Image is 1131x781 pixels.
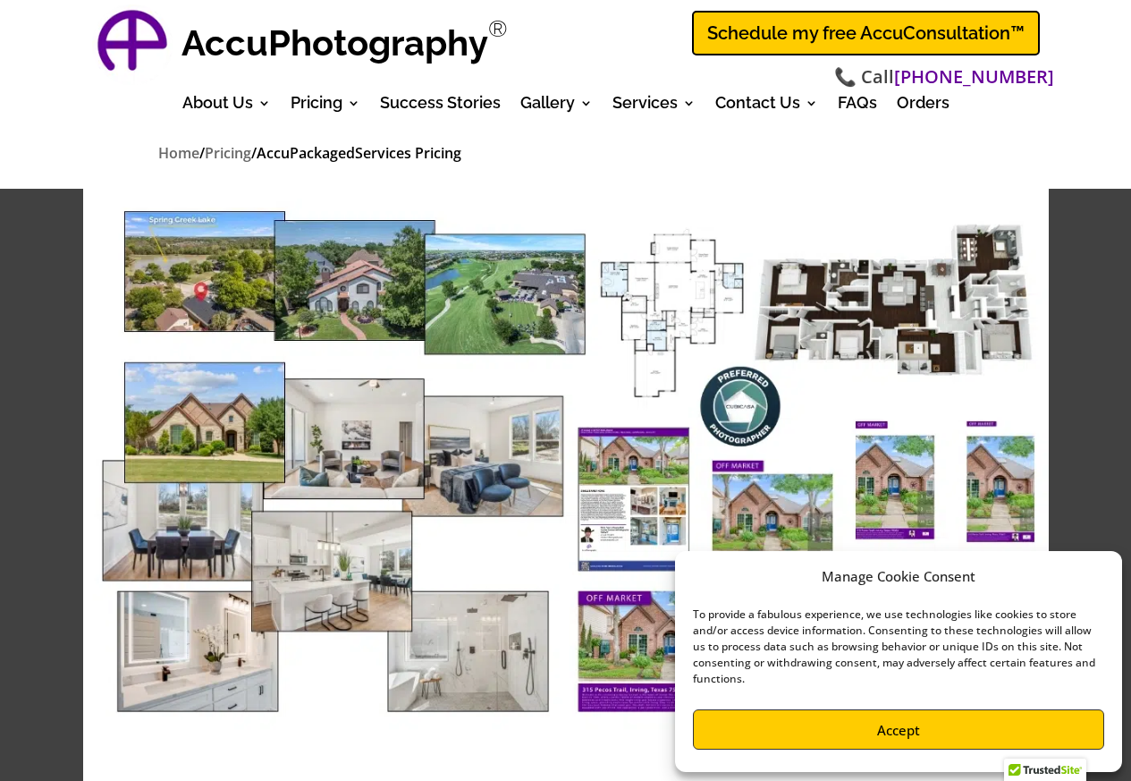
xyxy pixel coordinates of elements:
[822,565,975,589] div: Manage Cookie Consent
[612,97,696,116] a: Services
[693,709,1104,750] button: Accept
[838,97,877,116] a: FAQs
[181,21,488,64] strong: AccuPhotography
[520,97,593,116] a: Gallery
[834,64,1054,90] span: 📞 Call
[158,143,199,165] a: Home
[693,607,1102,687] div: To provide a fabulous experience, we use technologies like cookies to store and/or access device ...
[199,143,205,163] span: /
[251,143,257,163] span: /
[291,97,360,116] a: Pricing
[257,143,461,163] span: AccuPackagedServices Pricing
[488,15,508,42] sup: Registered Trademark
[715,97,818,116] a: Contact Us
[83,189,1049,733] img: Accupackagedservices For Real Estate Marketing
[205,143,251,165] a: Pricing
[897,97,950,116] a: Orders
[92,4,173,85] img: AccuPhotography
[380,97,501,116] a: Success Stories
[894,64,1054,90] a: [PHONE_NUMBER]
[83,743,1049,751] h3: AccuPackagedServices for Real Estate Marketing
[158,141,974,166] nav: breadcrumbs
[692,11,1040,55] a: Schedule my free AccuConsultation™
[92,4,173,85] a: AccuPhotography Logo - Professional Real Estate Photography and Media Services in Dallas, Texas
[182,97,271,116] a: About Us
